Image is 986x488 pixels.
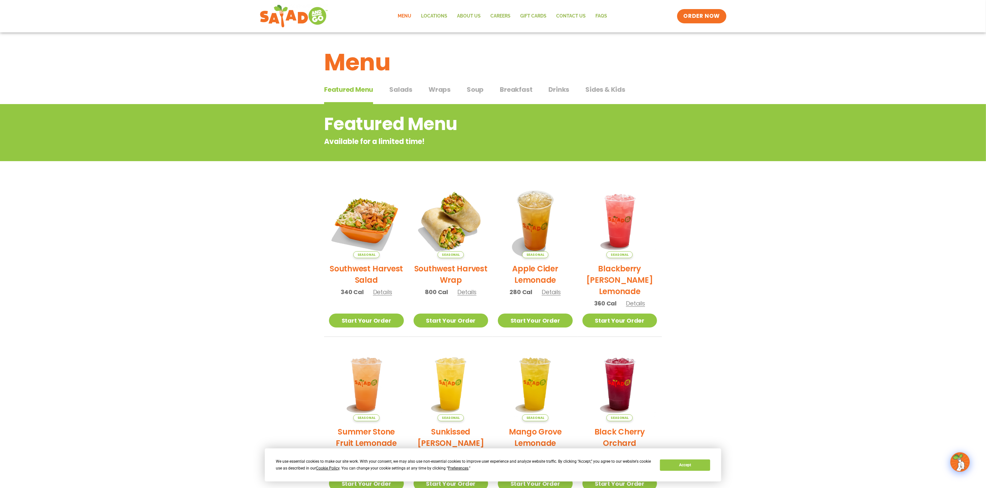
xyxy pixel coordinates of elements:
span: Seasonal [438,414,464,421]
img: Product photo for Southwest Harvest Wrap [414,183,488,258]
div: Cookie Consent Prompt [265,448,721,482]
span: 340 Cal [341,288,364,296]
nav: Menu [393,9,612,24]
span: Breakfast [500,85,532,94]
span: Seasonal [606,414,633,421]
a: Contact Us [551,9,591,24]
img: Product photo for Apple Cider Lemonade [498,183,573,258]
span: Seasonal [438,251,464,258]
h2: Sunkissed [PERSON_NAME] [414,426,488,449]
h2: Mango Grove Lemonade [498,426,573,449]
a: About Us [452,9,486,24]
h2: Summer Stone Fruit Lemonade [329,426,404,449]
a: Start Your Order [498,314,573,327]
span: Seasonal [522,251,548,258]
span: Sides & Kids [585,85,625,94]
span: Details [542,288,561,296]
img: Product photo for Blackberry Bramble Lemonade [582,183,657,258]
div: Tabbed content [324,82,662,104]
img: Product photo for Black Cherry Orchard Lemonade [582,347,657,422]
span: Salads [389,85,412,94]
img: wpChatIcon [951,453,969,471]
img: Product photo for Mango Grove Lemonade [498,347,573,422]
h2: Apple Cider Lemonade [498,263,573,286]
h2: Southwest Harvest Wrap [414,263,488,286]
div: We use essential cookies to make our site work. With your consent, we may also use non-essential ... [276,458,652,472]
span: Details [626,299,645,307]
img: Product photo for Southwest Harvest Salad [329,183,404,258]
a: Locations [416,9,452,24]
span: Seasonal [522,414,548,421]
a: GIFT CARDS [515,9,551,24]
h2: Black Cherry Orchard Lemonade [582,426,657,460]
span: Soup [467,85,484,94]
h2: Blackberry [PERSON_NAME] Lemonade [582,263,657,297]
button: Accept [660,459,710,471]
img: Product photo for Sunkissed Yuzu Lemonade [414,347,488,422]
span: Wraps [428,85,451,94]
span: Seasonal [353,414,380,421]
span: Drinks [549,85,569,94]
a: Start Your Order [582,314,657,327]
a: Start Your Order [329,314,404,327]
a: Careers [486,9,515,24]
span: Details [457,288,476,296]
span: Seasonal [606,251,633,258]
span: ORDER NOW [684,12,720,20]
span: Featured Menu [324,85,373,94]
img: new-SAG-logo-768×292 [260,3,328,29]
a: ORDER NOW [677,9,726,23]
span: Cookie Policy [316,466,339,470]
span: Details [373,288,392,296]
span: 280 Cal [510,288,533,296]
h1: Menu [324,45,662,80]
a: Start Your Order [414,314,488,327]
span: Seasonal [353,251,380,258]
span: 800 Cal [425,288,448,296]
a: Menu [393,9,416,24]
span: 360 Cal [594,299,617,308]
p: Available for a limited time! [324,136,610,147]
a: FAQs [591,9,612,24]
span: Preferences [448,466,468,470]
img: Product photo for Summer Stone Fruit Lemonade [329,347,404,422]
h2: Southwest Harvest Salad [329,263,404,286]
h2: Featured Menu [324,111,610,137]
